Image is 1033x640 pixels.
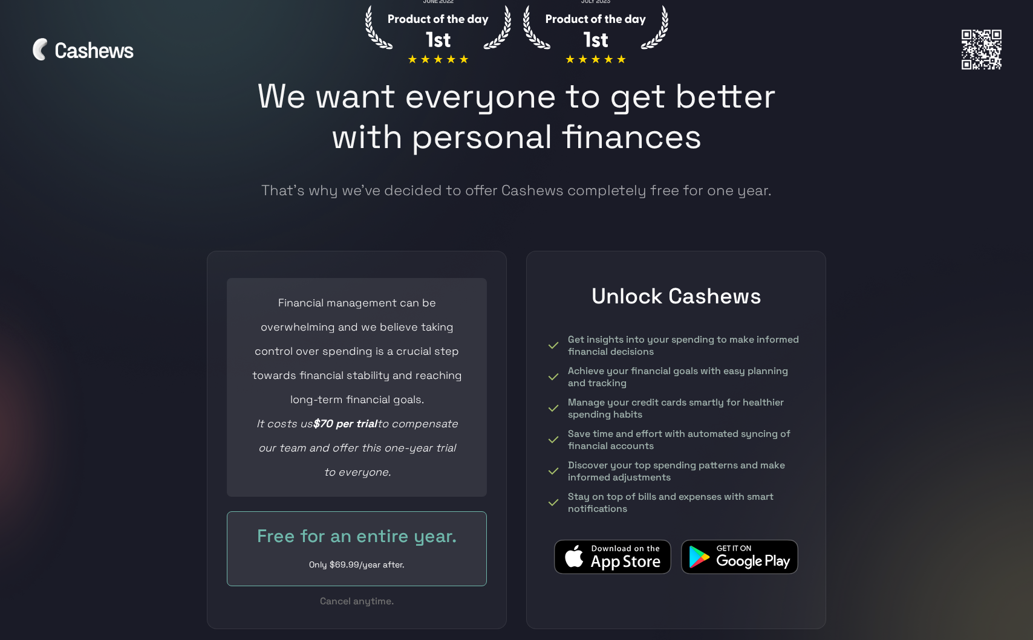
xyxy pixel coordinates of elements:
[546,283,806,309] h1: Unlock Cashews
[256,416,313,430] em: It costs us
[568,491,806,515] div: Stay on top of bills and expenses with smart notifications
[568,459,806,483] div: Discover your top spending patterns and make informed adjustments
[258,416,458,479] em: to compensate our team and offer this one-year trial to everyone.
[568,334,806,358] div: Get insights into your spending to make informed financial decisions
[313,416,377,430] em: $70 per trial
[568,428,806,452] div: Save time and effort with automated syncing of financial accounts
[232,181,801,199] p: That’s why we’ve decided to offer Cashews completely free for one year.
[227,593,487,609] div: Cancel anytime.
[568,365,806,389] div: Achieve your financial goals with easy planning and tracking
[252,291,462,484] div: Financial management can be overwhelming and we believe taking control over spending is a crucial...
[252,524,462,548] div: Free for an entire year.
[252,555,462,574] div: Only $69.99/year after.
[568,396,806,421] div: Manage your credit cards smartly for healthier spending habits
[232,76,801,181] h1: We want everyone to get better with personal finances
